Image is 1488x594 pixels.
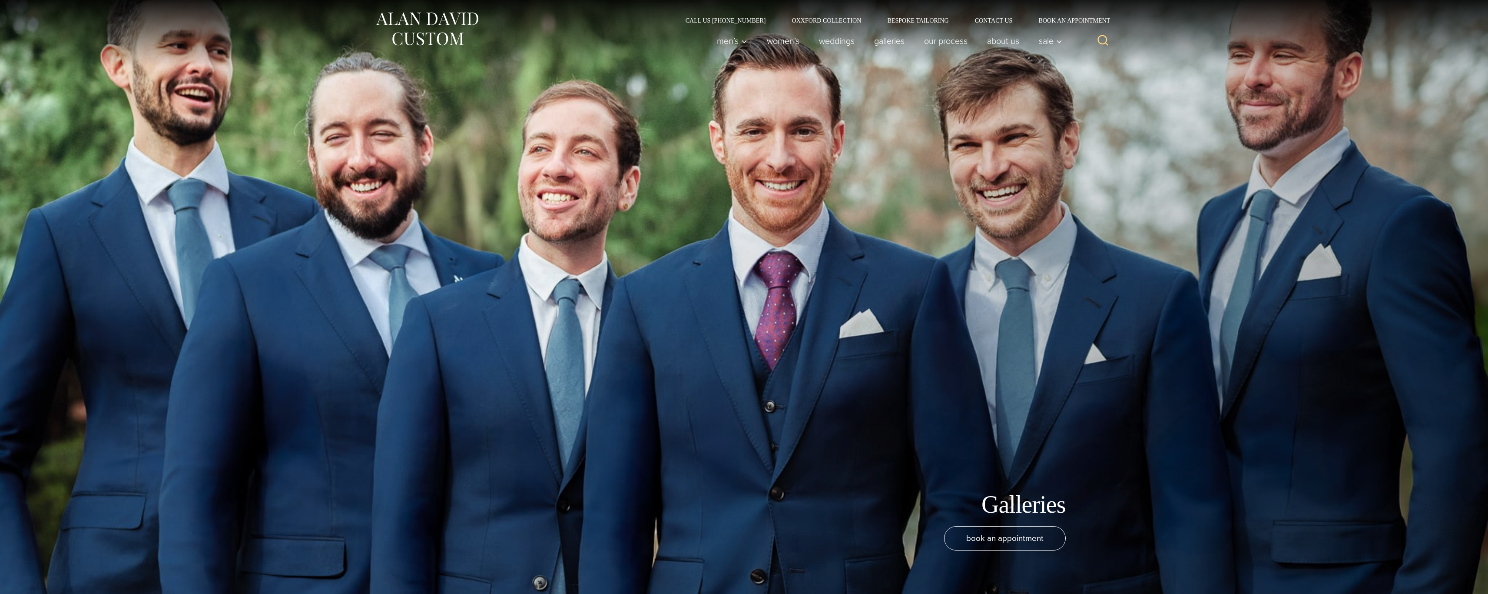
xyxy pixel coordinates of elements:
[375,10,479,48] img: Alan David Custom
[864,32,914,50] a: Galleries
[962,17,1026,23] a: Contact Us
[981,490,1066,519] h1: Galleries
[1039,37,1062,45] span: Sale
[914,32,977,50] a: Our Process
[1025,17,1113,23] a: Book an Appointment
[966,532,1044,544] span: book an appointment
[977,32,1029,50] a: About Us
[779,17,874,23] a: Oxxford Collection
[874,17,961,23] a: Bespoke Tailoring
[717,37,747,45] span: Men’s
[757,32,809,50] a: Women’s
[673,17,1114,23] nav: Secondary Navigation
[673,17,779,23] a: Call Us [PHONE_NUMBER]
[809,32,864,50] a: weddings
[707,32,1067,50] nav: Primary Navigation
[1093,30,1114,51] button: View Search Form
[944,526,1066,551] a: book an appointment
